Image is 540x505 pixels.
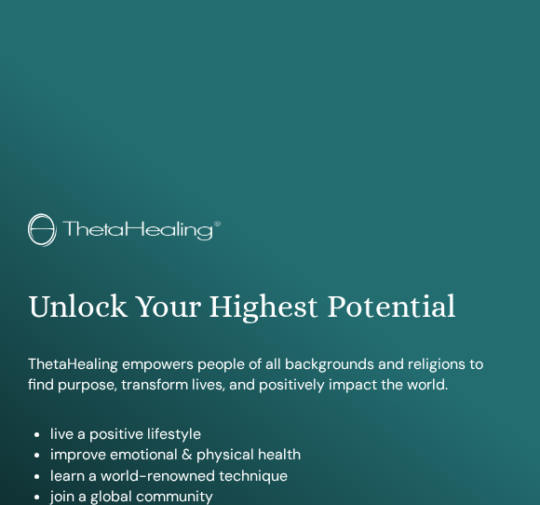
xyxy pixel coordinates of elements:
[50,424,512,444] li: live a positive lifestyle
[50,466,512,486] li: learn a world-renowned technique
[28,288,512,326] h1: Unlock Your Highest Potential
[28,354,512,396] p: ThetaHealing empowers people of all backgrounds and religions to find purpose, transform lives, a...
[50,444,512,465] li: improve emotional & physical health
